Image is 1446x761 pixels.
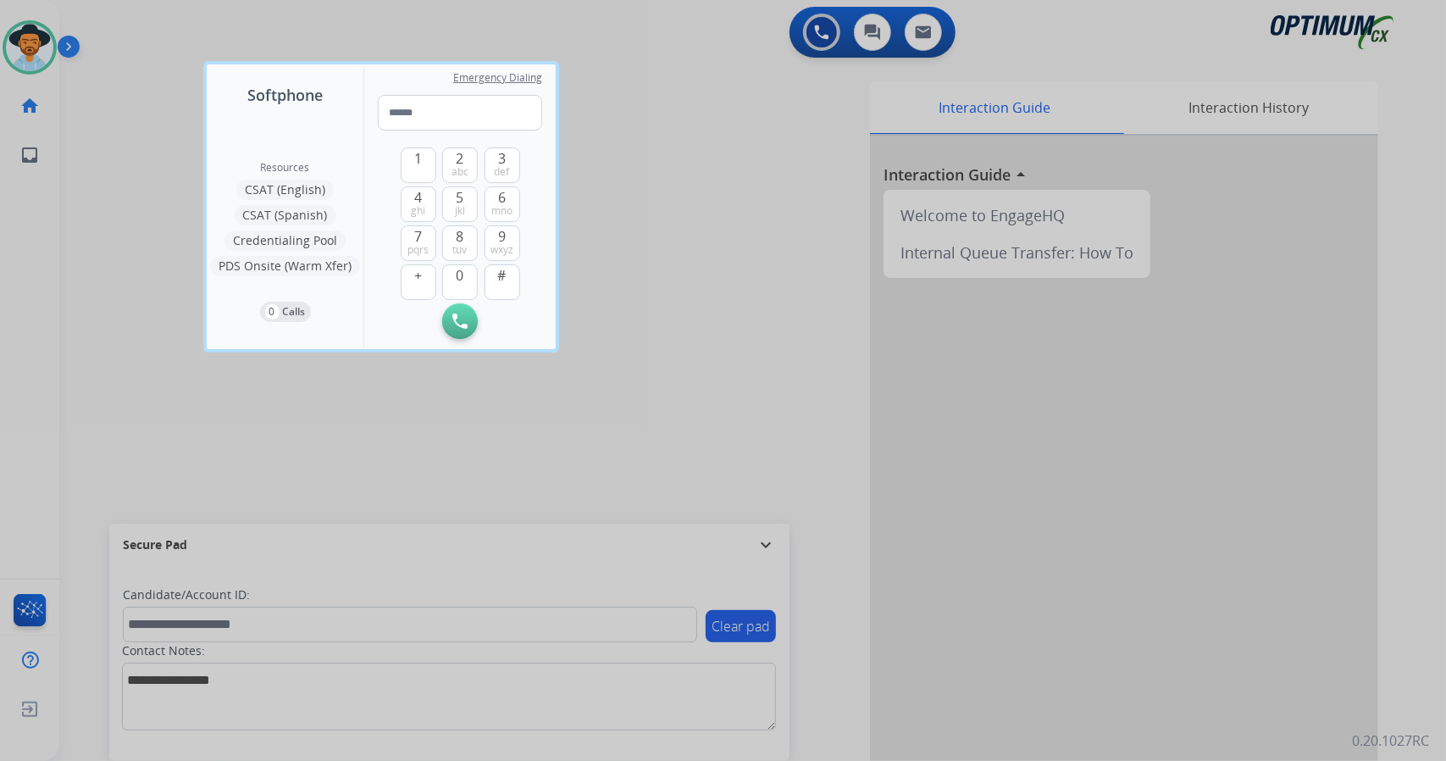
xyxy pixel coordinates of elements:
[236,180,334,200] button: CSAT (English)
[457,148,464,169] span: 2
[401,225,436,261] button: 7pqrs
[457,187,464,208] span: 5
[414,265,422,286] span: +
[442,225,478,261] button: 8tuv
[283,304,306,319] p: Calls
[485,264,520,300] button: #
[442,147,478,183] button: 2abc
[490,243,513,257] span: wxyz
[414,226,422,247] span: 7
[414,187,422,208] span: 4
[260,302,311,322] button: 0Calls
[495,165,510,179] span: def
[498,148,506,169] span: 3
[401,147,436,183] button: 1
[485,186,520,222] button: 6mno
[457,265,464,286] span: 0
[453,71,542,85] span: Emergency Dialing
[265,304,280,319] p: 0
[414,148,422,169] span: 1
[224,231,346,251] button: Credentialing Pool
[407,243,429,257] span: pqrs
[485,225,520,261] button: 9wxyz
[210,256,360,276] button: PDS Onsite (Warm Xfer)
[491,204,512,218] span: mno
[261,161,310,175] span: Resources
[452,314,468,329] img: call-button
[401,264,436,300] button: +
[442,186,478,222] button: 5jkl
[401,186,436,222] button: 4ghi
[498,226,506,247] span: 9
[452,165,468,179] span: abc
[485,147,520,183] button: 3def
[411,204,425,218] span: ghi
[453,243,468,257] span: tuv
[455,204,465,218] span: jkl
[235,205,336,225] button: CSAT (Spanish)
[442,264,478,300] button: 0
[1352,730,1429,751] p: 0.20.1027RC
[498,187,506,208] span: 6
[247,83,323,107] span: Softphone
[457,226,464,247] span: 8
[498,265,507,286] span: #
